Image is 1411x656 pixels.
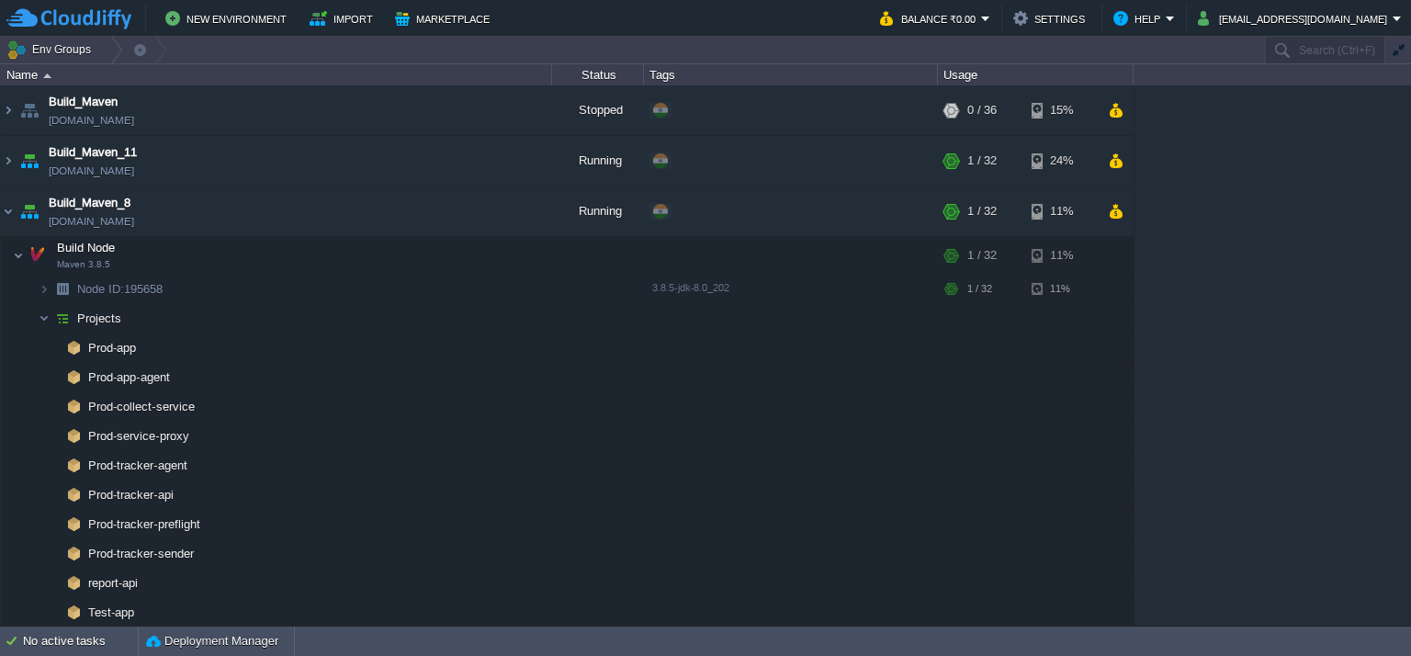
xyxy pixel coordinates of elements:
[880,7,981,29] button: Balance ₹0.00
[86,605,137,620] a: Test-app
[61,539,86,568] img: AMDAwAAAACH5BAEAAAAALAAAAAABAAEAAAICRAEAOw==
[967,237,997,274] div: 1 / 32
[1,187,16,236] img: AMDAwAAAACH5BAEAAAAALAAAAAABAAEAAAICRAEAOw==
[6,7,131,30] img: CloudJiffy
[552,187,644,236] div: Running
[652,282,729,293] span: 3.8.5-jdk-8.0_202
[50,481,61,509] img: AMDAwAAAACH5BAEAAAAALAAAAAABAAEAAAICRAEAOw==
[49,93,118,111] a: Build_Maven
[50,422,61,450] img: AMDAwAAAACH5BAEAAAAALAAAAAABAAEAAAICRAEAOw==
[55,241,118,254] a: Build NodeMaven 3.8.5
[1032,187,1091,236] div: 11%
[50,392,61,421] img: AMDAwAAAACH5BAEAAAAALAAAAAABAAEAAAICRAEAOw==
[50,304,75,333] img: AMDAwAAAACH5BAEAAAAALAAAAAABAAEAAAICRAEAOw==
[61,422,86,450] img: AMDAwAAAACH5BAEAAAAALAAAAAABAAEAAAICRAEAOw==
[55,240,118,255] span: Build Node
[1113,7,1166,29] button: Help
[86,428,192,444] a: Prod-service-proxy
[49,162,134,180] span: [DOMAIN_NAME]
[1032,275,1091,303] div: 11%
[75,281,165,297] span: 195658
[86,487,176,503] a: Prod-tracker-api
[50,275,75,303] img: AMDAwAAAACH5BAEAAAAALAAAAAABAAEAAAICRAEAOw==
[967,136,997,186] div: 1 / 32
[1,85,16,135] img: AMDAwAAAACH5BAEAAAAALAAAAAABAAEAAAICRAEAOw==
[86,399,198,414] a: Prod-collect-service
[967,187,997,236] div: 1 / 32
[967,85,997,135] div: 0 / 36
[552,136,644,186] div: Running
[49,212,134,231] span: [DOMAIN_NAME]
[2,64,551,85] div: Name
[1032,237,1091,274] div: 11%
[50,569,61,597] img: AMDAwAAAACH5BAEAAAAALAAAAAABAAEAAAICRAEAOw==
[50,510,61,538] img: AMDAwAAAACH5BAEAAAAALAAAAAABAAEAAAICRAEAOw==
[39,304,50,333] img: AMDAwAAAACH5BAEAAAAALAAAAAABAAEAAAICRAEAOw==
[1198,7,1393,29] button: [EMAIL_ADDRESS][DOMAIN_NAME]
[86,369,173,385] a: Prod-app-agent
[165,7,292,29] button: New Environment
[57,259,110,270] span: Maven 3.8.5
[61,510,86,538] img: AMDAwAAAACH5BAEAAAAALAAAAAABAAEAAAICRAEAOw==
[17,136,42,186] img: AMDAwAAAACH5BAEAAAAALAAAAAABAAEAAAICRAEAOw==
[86,340,139,356] a: Prod-app
[61,451,86,480] img: AMDAwAAAACH5BAEAAAAALAAAAAABAAEAAAICRAEAOw==
[6,37,97,62] button: Env Groups
[77,282,124,296] span: Node ID:
[61,481,86,509] img: AMDAwAAAACH5BAEAAAAALAAAAAABAAEAAAICRAEAOw==
[86,546,197,561] a: Prod-tracker-sender
[39,275,50,303] img: AMDAwAAAACH5BAEAAAAALAAAAAABAAEAAAICRAEAOw==
[49,143,137,162] a: Build_Maven_11
[61,392,86,421] img: AMDAwAAAACH5BAEAAAAALAAAAAABAAEAAAICRAEAOw==
[43,74,51,78] img: AMDAwAAAACH5BAEAAAAALAAAAAABAAEAAAICRAEAOw==
[17,187,42,236] img: AMDAwAAAACH5BAEAAAAALAAAAAABAAEAAAICRAEAOw==
[552,85,644,135] div: Stopped
[13,237,24,274] img: AMDAwAAAACH5BAEAAAAALAAAAAABAAEAAAICRAEAOw==
[75,281,165,297] a: Node ID:195658
[939,64,1133,85] div: Usage
[1,136,16,186] img: AMDAwAAAACH5BAEAAAAALAAAAAABAAEAAAICRAEAOw==
[50,598,61,627] img: AMDAwAAAACH5BAEAAAAALAAAAAABAAEAAAICRAEAOw==
[49,194,130,212] a: Build_Maven_8
[310,7,378,29] button: Import
[1334,582,1393,638] iframe: chat widget
[61,334,86,362] img: AMDAwAAAACH5BAEAAAAALAAAAAABAAEAAAICRAEAOw==
[61,569,86,597] img: AMDAwAAAACH5BAEAAAAALAAAAAABAAEAAAICRAEAOw==
[75,311,124,326] a: Projects
[23,627,138,656] div: No active tasks
[967,275,992,303] div: 1 / 32
[86,458,190,473] a: Prod-tracker-agent
[1032,85,1091,135] div: 15%
[50,334,61,362] img: AMDAwAAAACH5BAEAAAAALAAAAAABAAEAAAICRAEAOw==
[553,64,643,85] div: Status
[86,516,203,532] a: Prod-tracker-preflight
[1032,136,1091,186] div: 24%
[86,575,141,591] a: report-api
[1013,7,1090,29] button: Settings
[645,64,937,85] div: Tags
[50,539,61,568] img: AMDAwAAAACH5BAEAAAAALAAAAAABAAEAAAICRAEAOw==
[395,7,495,29] button: Marketplace
[50,451,61,480] img: AMDAwAAAACH5BAEAAAAALAAAAAABAAEAAAICRAEAOw==
[61,363,86,391] img: AMDAwAAAACH5BAEAAAAALAAAAAABAAEAAAICRAEAOw==
[146,632,278,650] button: Deployment Manager
[61,598,86,627] img: AMDAwAAAACH5BAEAAAAALAAAAAABAAEAAAICRAEAOw==
[17,85,42,135] img: AMDAwAAAACH5BAEAAAAALAAAAAABAAEAAAICRAEAOw==
[50,363,61,391] img: AMDAwAAAACH5BAEAAAAALAAAAAABAAEAAAICRAEAOw==
[25,237,51,274] img: AMDAwAAAACH5BAEAAAAALAAAAAABAAEAAAICRAEAOw==
[49,111,134,130] span: [DOMAIN_NAME]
